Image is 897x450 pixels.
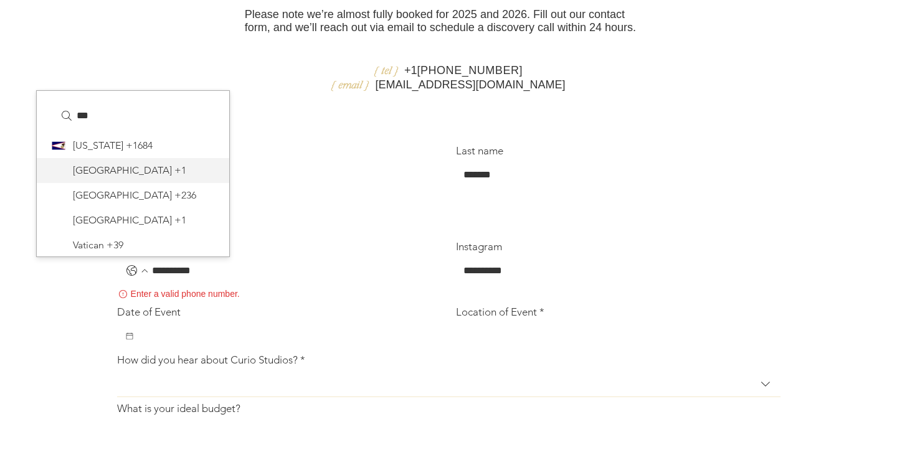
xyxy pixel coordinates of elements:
span: [PHONE_NUMBER] [417,64,523,77]
label: Date of Event [117,306,181,319]
input: Phone. Phone [149,258,434,283]
button: Date of Event [125,331,135,341]
label: Location of Event [456,306,544,319]
span: Dominican Republic [73,214,172,227]
span: +236 [174,189,196,201]
div: Enter a valid phone number. [117,288,442,301]
span: +39 [107,239,123,251]
input: First name [117,162,434,187]
input: Email [117,210,773,235]
label: Last name [456,144,503,157]
span: Vatican [73,239,104,251]
button: How did you hear about Curio Studios? [117,372,781,397]
span: +1 [174,214,186,226]
span: American Samoa [73,139,123,152]
span: +1 [174,164,186,176]
span: { email } [331,77,369,91]
input: Search [74,103,207,128]
span: Central African Republic [73,189,172,202]
span: Canada [73,164,172,177]
div: How did you hear about Curio Studios? [117,354,305,367]
input: What is your ideal budget? [117,420,773,445]
a: [EMAIL_ADDRESS][DOMAIN_NAME] [375,78,565,91]
input: Location of Event [456,324,773,349]
span: { tel } [374,63,398,77]
button: Phone. Phone. Select a country code [125,263,149,278]
input: Last name [456,162,773,187]
label: What is your ideal budget? [117,402,240,415]
span: +1684 [126,139,153,151]
label: Instagram [456,240,502,253]
input: Instagram [456,258,773,283]
div: required [117,372,781,397]
a: +1[PHONE_NUMBER] [404,64,523,77]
